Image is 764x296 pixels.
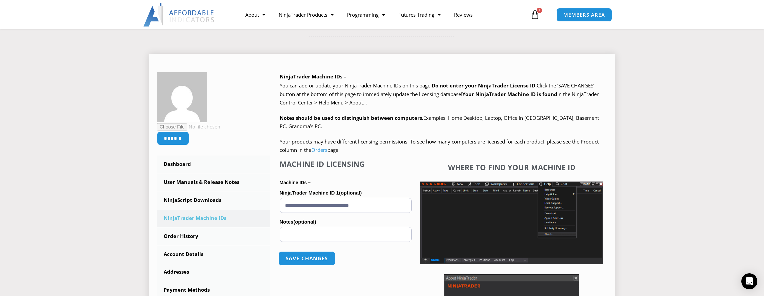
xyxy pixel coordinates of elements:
[392,7,447,22] a: Futures Trading
[741,273,757,289] div: Open Intercom Messenger
[432,82,537,89] b: Do not enter your NinjaTrader License ID.
[280,73,346,80] b: NinjaTrader Machine IDs –
[280,114,423,121] strong: Notes should be used to distinguish between computers.
[157,174,270,191] a: User Manuals & Release Notes
[239,7,272,22] a: About
[280,217,412,227] label: Notes
[537,8,542,13] span: 1
[563,12,605,17] span: MEMBERS AREA
[280,114,599,130] span: Examples: Home Desktop, Laptop, Office In [GEOGRAPHIC_DATA], Basement PC, Grandma’s PC.
[311,146,327,153] a: Orders
[272,7,340,22] a: NinjaTrader Products
[420,163,603,172] h4: Where to find your Machine ID
[280,180,311,185] strong: Machine IDs –
[447,7,479,22] a: Reviews
[143,3,215,27] img: LogoAI | Affordable Indicators – NinjaTrader
[157,228,270,245] a: Order History
[278,251,335,266] button: Save changes
[280,82,599,106] span: Click the ‘SAVE CHANGES’ button at the bottom of this page to immediately update the licensing da...
[280,160,412,168] h4: Machine ID Licensing
[280,138,599,154] span: Your products may have different licensing permissions. To see how many computers are licensed fo...
[157,192,270,209] a: NinjaScript Downloads
[157,72,207,122] img: 239d78a75dbcc4ffd0aa499e3decae629ba418f89bc25ef679349b478baa5d12
[239,7,529,22] nav: Menu
[420,182,603,264] img: Screenshot 2025-01-17 1155544 | Affordable Indicators – NinjaTrader
[157,210,270,227] a: NinjaTrader Machine IDs
[556,8,612,22] a: MEMBERS AREA
[339,190,362,196] span: (optional)
[157,246,270,263] a: Account Details
[462,91,557,97] strong: Your NinjaTrader Machine ID is found
[520,5,550,24] a: 1
[157,263,270,281] a: Addresses
[340,7,392,22] a: Programming
[157,156,270,173] a: Dashboard
[280,188,412,198] label: NinjaTrader Machine ID 1
[293,219,316,225] span: (optional)
[280,82,432,89] span: You can add or update your NinjaTrader Machine IDs on this page.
